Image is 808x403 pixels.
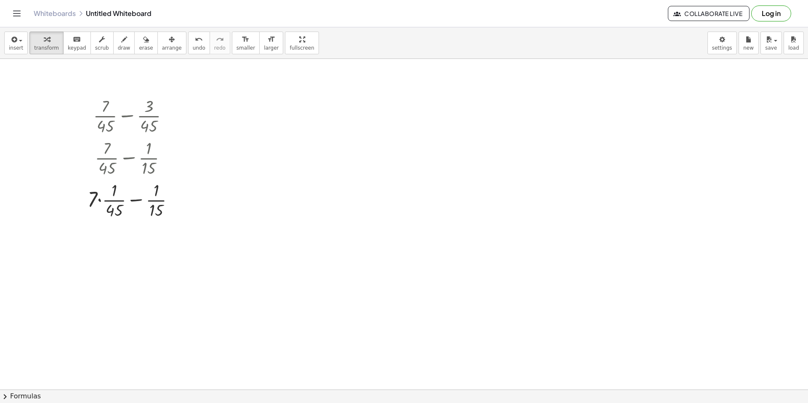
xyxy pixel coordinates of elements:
[290,45,314,51] span: fullscreen
[237,45,255,51] span: smaller
[751,5,791,21] button: Log in
[707,32,737,54] button: settings
[188,32,210,54] button: undoundo
[784,32,804,54] button: load
[264,45,279,51] span: larger
[259,32,283,54] button: format_sizelarger
[214,45,226,51] span: redo
[765,45,777,51] span: save
[285,32,319,54] button: fullscreen
[210,32,230,54] button: redoredo
[195,34,203,45] i: undo
[90,32,114,54] button: scrub
[95,45,109,51] span: scrub
[4,32,28,54] button: insert
[675,10,742,17] span: Collaborate Live
[267,34,275,45] i: format_size
[162,45,182,51] span: arrange
[788,45,799,51] span: load
[739,32,759,54] button: new
[120,221,134,235] div: Edit math
[760,32,782,54] button: save
[157,32,186,54] button: arrange
[10,7,24,20] button: Toggle navigation
[743,45,754,51] span: new
[63,32,91,54] button: keyboardkeypad
[668,6,750,21] button: Collaborate Live
[216,34,224,45] i: redo
[193,45,205,51] span: undo
[29,32,64,54] button: transform
[34,45,59,51] span: transform
[9,45,23,51] span: insert
[113,32,135,54] button: draw
[232,32,260,54] button: format_sizesmaller
[139,45,153,51] span: erase
[118,45,130,51] span: draw
[68,45,86,51] span: keypad
[712,45,732,51] span: settings
[134,32,157,54] button: erase
[73,34,81,45] i: keyboard
[34,9,76,18] a: Whiteboards
[242,34,250,45] i: format_size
